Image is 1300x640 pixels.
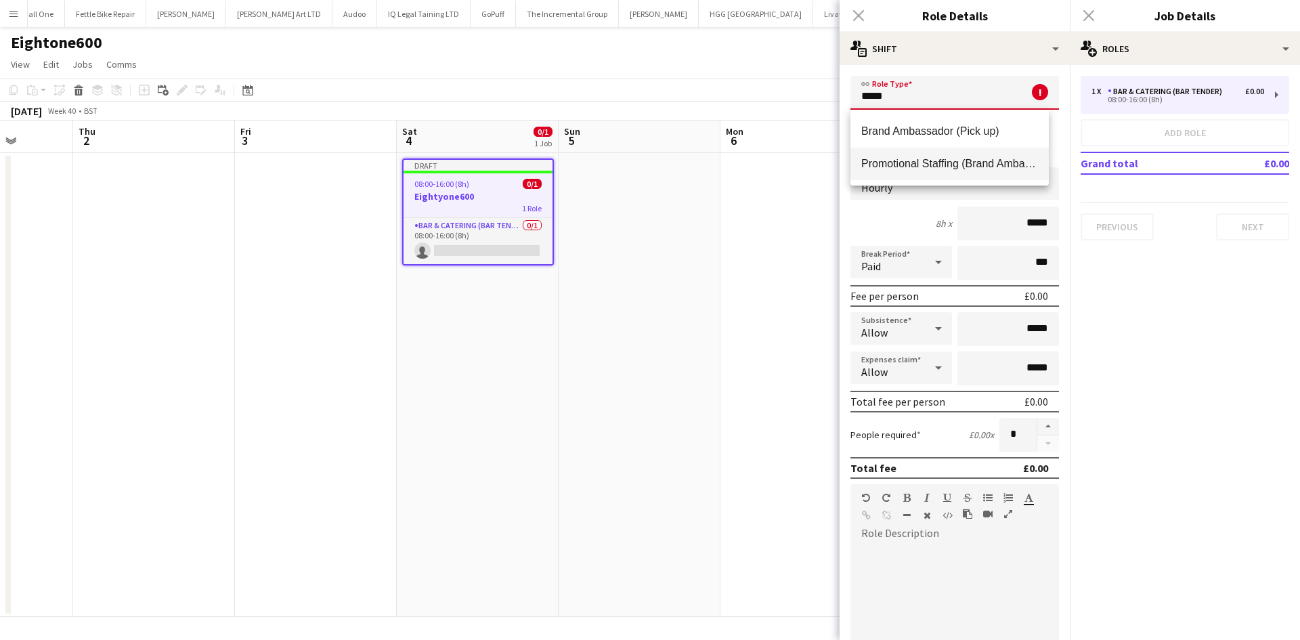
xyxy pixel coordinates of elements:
[1024,395,1048,408] div: £0.00
[840,33,1070,65] div: Shift
[861,326,888,339] span: Allow
[850,289,919,303] div: Fee per person
[942,492,952,503] button: Underline
[11,104,42,118] div: [DATE]
[471,1,516,27] button: GoPuff
[43,58,59,70] span: Edit
[226,1,332,27] button: [PERSON_NAME] Art LTD
[1003,509,1013,519] button: Fullscreen
[1081,152,1225,174] td: Grand total
[414,179,469,189] span: 08:00-16:00 (8h)
[101,56,142,73] a: Comms
[1070,33,1300,65] div: Roles
[377,1,471,27] button: IQ Legal Taining LTD
[79,125,95,137] span: Thu
[1023,461,1048,475] div: £0.00
[522,203,542,213] span: 1 Role
[850,429,921,441] label: People required
[861,365,888,379] span: Allow
[564,125,580,137] span: Sun
[516,1,619,27] button: The Incremental Group
[402,125,417,137] span: Sat
[724,133,743,148] span: 6
[861,181,892,194] span: Hourly
[942,510,952,521] button: HTML Code
[861,125,1038,137] span: Brand Ambassador (Pick up)
[404,218,552,264] app-card-role: Bar & Catering (Bar Tender)0/108:00-16:00 (8h)
[1225,152,1289,174] td: £0.00
[332,1,377,27] button: Audoo
[850,461,896,475] div: Total fee
[850,395,945,408] div: Total fee per person
[562,133,580,148] span: 5
[404,160,552,171] div: Draft
[67,56,98,73] a: Jobs
[65,1,146,27] button: Fettle Bike Repair
[240,125,251,137] span: Fri
[1108,87,1228,96] div: Bar & Catering (Bar Tender)
[902,510,911,521] button: Horizontal Line
[902,492,911,503] button: Bold
[400,133,417,148] span: 4
[936,217,952,230] div: 8h x
[1245,87,1264,96] div: £0.00
[1003,492,1013,503] button: Ordered List
[534,127,552,137] span: 0/1
[11,58,30,70] span: View
[963,509,972,519] button: Paste as plain text
[77,133,95,148] span: 2
[402,158,554,265] app-job-card: Draft08:00-16:00 (8h)0/1Eightyone6001 RoleBar & Catering (Bar Tender)0/108:00-16:00 (8h)
[45,106,79,116] span: Week 40
[106,58,137,70] span: Comms
[5,56,35,73] a: View
[922,510,932,521] button: Clear Formatting
[861,157,1038,170] span: Promotional Staffing (Brand Ambassadors)
[861,259,881,273] span: Paid
[699,1,813,27] button: HGG [GEOGRAPHIC_DATA]
[84,106,97,116] div: BST
[983,492,993,503] button: Unordered List
[1037,418,1059,435] button: Increase
[969,429,994,441] div: £0.00 x
[523,179,542,189] span: 0/1
[1070,7,1300,24] h3: Job Details
[840,7,1070,24] h3: Role Details
[922,492,932,503] button: Italic
[1091,87,1108,96] div: 1 x
[404,190,552,202] h3: Eightyone600
[813,1,900,27] button: Livat Lucky Locker
[726,125,743,137] span: Mon
[882,492,891,503] button: Redo
[146,1,226,27] button: [PERSON_NAME]
[619,1,699,27] button: [PERSON_NAME]
[534,138,552,148] div: 1 Job
[72,58,93,70] span: Jobs
[1024,289,1048,303] div: £0.00
[38,56,64,73] a: Edit
[1091,96,1264,103] div: 08:00-16:00 (8h)
[11,33,102,53] h1: Eightone600
[238,133,251,148] span: 3
[861,492,871,503] button: Undo
[983,509,993,519] button: Insert video
[1024,492,1033,503] button: Text Color
[963,492,972,503] button: Strikethrough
